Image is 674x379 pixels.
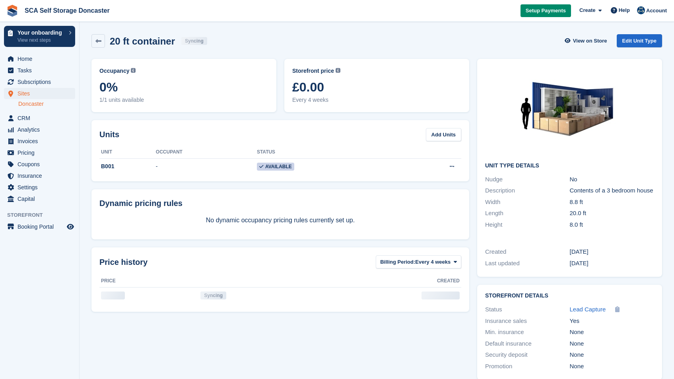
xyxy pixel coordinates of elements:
th: Status [257,146,398,159]
span: Every 4 weeks [292,96,461,104]
h2: Units [99,128,119,140]
th: Price [99,275,199,288]
a: menu [4,182,75,193]
div: Width [485,198,570,207]
h2: Unit Type details [485,163,654,169]
img: 20.jpg [510,67,629,156]
div: [DATE] [570,259,655,268]
img: stora-icon-8386f47178a22dfd0bd8f6a31ec36ba5ce8667c1dd55bd0f319d3a0aa187defe.svg [6,5,18,17]
a: Setup Payments [521,4,571,17]
span: 0% [99,80,268,94]
div: Promotion [485,362,570,371]
a: menu [4,193,75,204]
div: No [570,175,655,184]
div: Nudge [485,175,570,184]
div: Security deposit [485,350,570,360]
span: Created [437,277,460,284]
span: Setup Payments [526,7,566,15]
span: Coupons [17,159,65,170]
div: Default insurance [485,339,570,348]
span: Occupancy [99,67,129,75]
div: None [570,350,655,360]
span: Create [579,6,595,14]
h2: Storefront Details [485,293,654,299]
img: Sam Chapman [637,6,645,14]
div: Dynamic pricing rules [99,197,461,209]
div: Contents of a 3 bedroom house [570,186,655,195]
span: Pricing [17,147,65,158]
h2: 20 ft container [110,36,175,47]
a: Lead Capture [570,305,606,314]
a: Edit Unit Type [617,34,662,47]
div: Created [485,247,570,257]
span: Settings [17,182,65,193]
span: Capital [17,193,65,204]
th: Occupant [156,146,257,159]
td: - [156,158,257,175]
div: None [570,362,655,371]
a: menu [4,136,75,147]
div: Syncing [200,292,226,299]
div: 8.8 ft [570,198,655,207]
a: menu [4,65,75,76]
p: View next steps [17,37,65,44]
p: No dynamic occupancy pricing rules currently set up. [99,216,461,225]
a: View on Store [564,34,610,47]
div: Min. insurance [485,328,570,337]
img: icon-info-grey-7440780725fd019a000dd9b08b2336e03edf1995a4989e88bcd33f0948082b44.svg [131,68,136,73]
img: icon-info-grey-7440780725fd019a000dd9b08b2336e03edf1995a4989e88bcd33f0948082b44.svg [336,68,340,73]
a: menu [4,159,75,170]
a: menu [4,76,75,87]
div: Last updated [485,259,570,268]
a: menu [4,147,75,158]
span: Help [619,6,630,14]
div: None [570,328,655,337]
span: Booking Portal [17,221,65,232]
div: B001 [99,162,156,171]
span: Tasks [17,65,65,76]
div: Height [485,220,570,229]
span: Invoices [17,136,65,147]
span: Price history [99,256,148,268]
span: Billing Period: [380,258,415,266]
a: menu [4,88,75,99]
span: Sites [17,88,65,99]
span: £0.00 [292,80,461,94]
div: [DATE] [570,247,655,257]
span: Lead Capture [570,306,606,313]
a: menu [4,221,75,232]
div: Status [485,305,570,314]
a: menu [4,170,75,181]
a: SCA Self Storage Doncaster [21,4,113,17]
div: 20.0 ft [570,209,655,218]
a: menu [4,53,75,64]
a: menu [4,113,75,124]
span: Analytics [17,124,65,135]
span: CRM [17,113,65,124]
div: 8.0 ft [570,220,655,229]
span: Storefront [7,211,79,219]
button: Billing Period: Every 4 weeks [376,255,461,268]
a: Your onboarding View next steps [4,26,75,47]
span: Storefront price [292,67,334,75]
span: View on Store [573,37,607,45]
span: Account [646,7,667,15]
span: Subscriptions [17,76,65,87]
span: Insurance [17,170,65,181]
span: Every 4 weeks [415,258,451,266]
th: Unit [99,146,156,159]
a: Add Units [426,128,461,141]
a: Doncaster [18,100,75,108]
div: Yes [570,317,655,326]
span: Available [257,163,294,171]
a: menu [4,124,75,135]
span: Home [17,53,65,64]
div: Length [485,209,570,218]
p: Your onboarding [17,30,65,35]
a: Preview store [66,222,75,231]
div: Insurance sales [485,317,570,326]
div: None [570,339,655,348]
div: Syncing [181,37,207,45]
span: 1/1 units available [99,96,268,104]
div: Description [485,186,570,195]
